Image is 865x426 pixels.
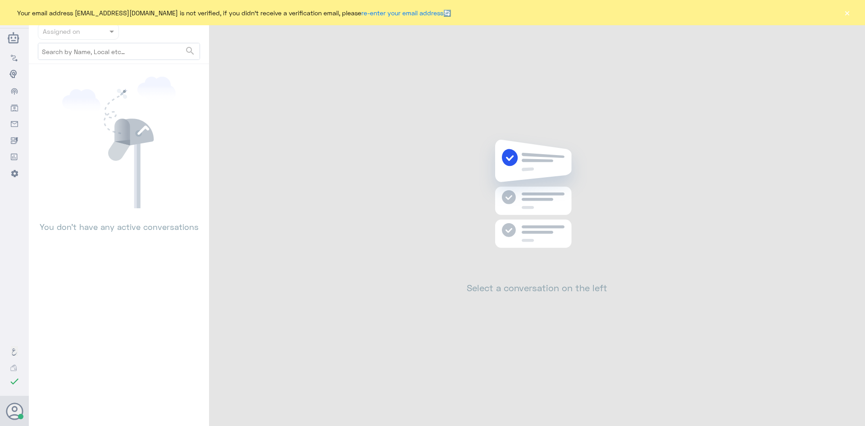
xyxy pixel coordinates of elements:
h2: Select a conversation on the left [467,282,607,293]
p: You don’t have any active conversations [38,208,200,233]
button: Avatar [6,403,23,420]
i: check [9,376,20,387]
a: re-enter your email address [361,9,443,17]
button: × [842,8,851,17]
input: Search by Name, Local etc… [38,43,200,60]
span: Your email address [EMAIL_ADDRESS][DOMAIN_NAME] is not verified, if you didn't receive a verifica... [17,8,451,18]
button: search [185,44,196,59]
span: search [185,46,196,56]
